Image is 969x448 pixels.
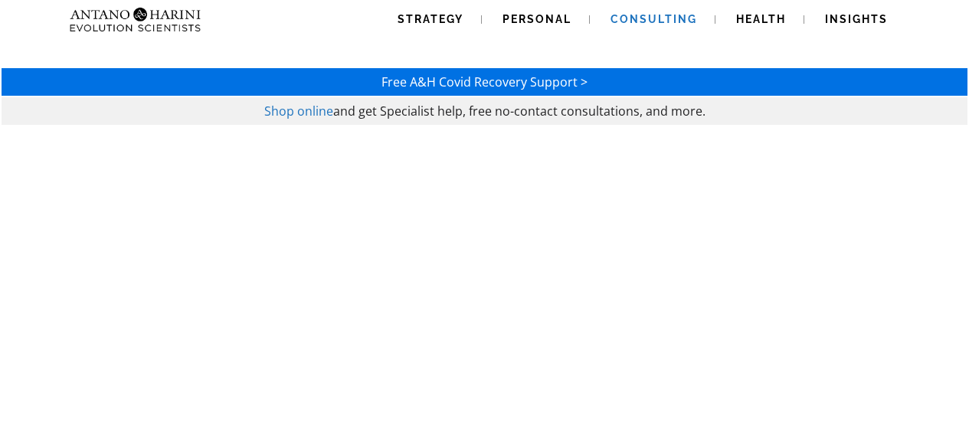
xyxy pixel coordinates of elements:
span: Personal [503,13,571,25]
span: Health [736,13,786,25]
span: Consulting [611,13,697,25]
span: and get Specialist help, free no-contact consultations, and more. [333,103,705,119]
a: Free A&H Covid Recovery Support > [381,74,588,90]
a: Shop online [264,103,333,119]
span: Insights [825,13,888,25]
span: Strategy [398,13,463,25]
strong: EXCELLENCE INSTALLATION. ENABLED. [178,373,791,410]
